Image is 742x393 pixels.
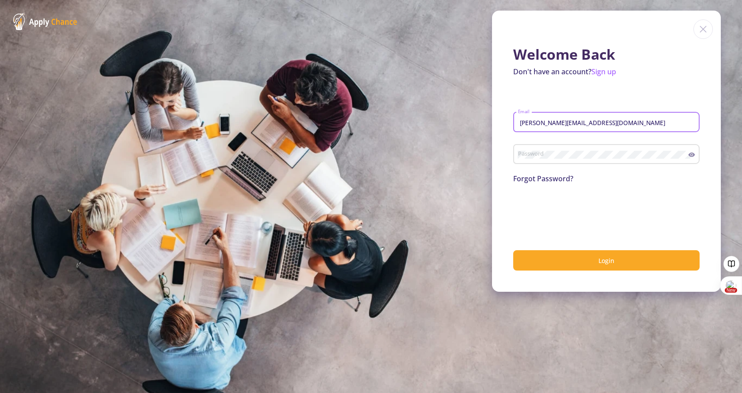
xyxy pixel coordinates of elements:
span: Login [598,256,614,265]
img: ApplyChance Logo [13,13,77,30]
p: Don't have an account? [513,66,700,77]
img: close icon [693,19,713,39]
a: Sign up [591,67,616,76]
a: Forgot Password? [513,174,573,183]
h1: Welcome Back [513,46,700,63]
button: Login [513,250,700,271]
iframe: reCAPTCHA [513,195,647,229]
